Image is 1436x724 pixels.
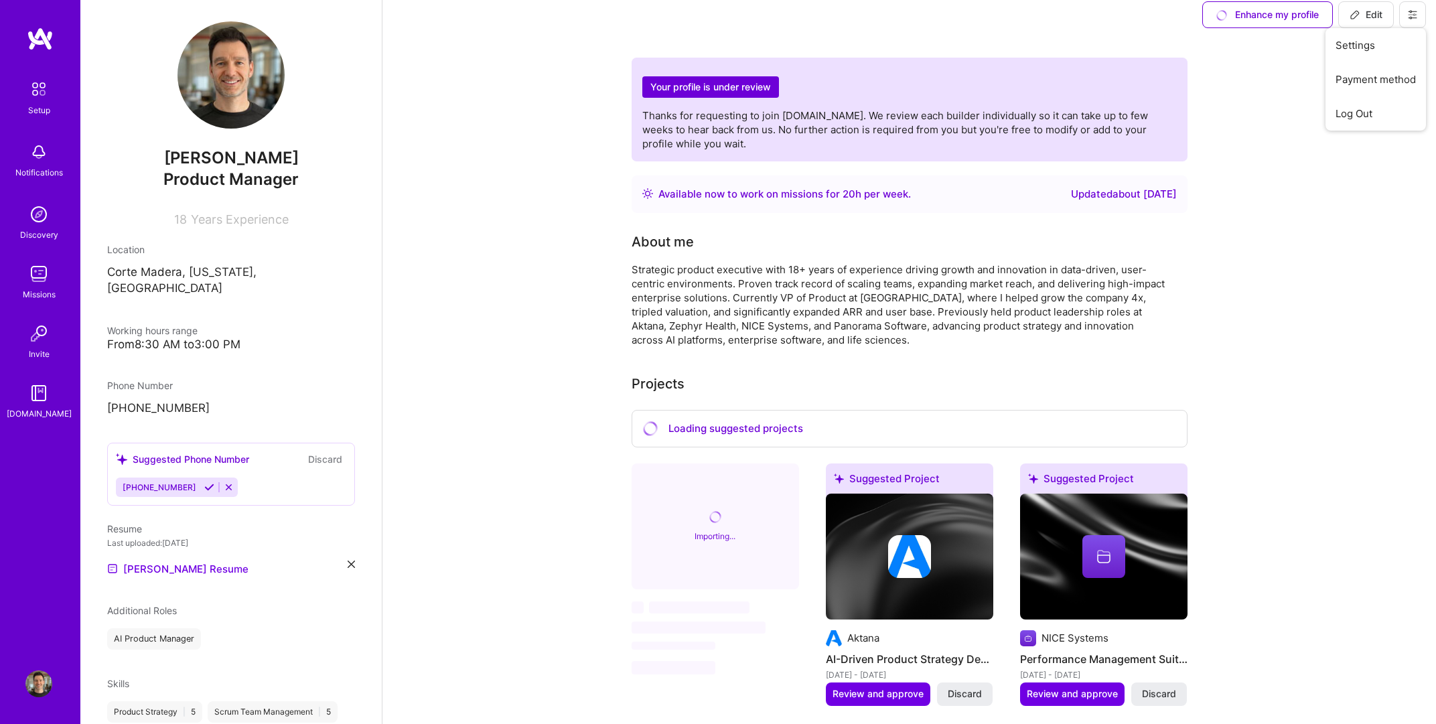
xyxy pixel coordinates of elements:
div: Last uploaded: [DATE] [107,536,355,550]
span: ‌ [632,622,766,634]
button: Discard [1131,682,1187,705]
div: Notifications [15,165,63,179]
div: Strategic product executive with 18+ years of experience driving growth and innovation in data-dr... [632,263,1167,347]
button: Discard [937,682,993,705]
button: Review and approve [1020,682,1125,705]
div: Suggested Project [826,463,993,499]
div: [DATE] - [DATE] [1020,668,1188,682]
h4: AI-Driven Product Strategy Development [826,650,993,668]
i: icon SuggestedTeams [834,474,844,484]
img: Invite [25,320,52,347]
span: Edit [1350,8,1382,21]
div: [DOMAIN_NAME] [7,407,72,421]
div: Setup [28,103,50,117]
p: Corte Madera, [US_STATE], [GEOGRAPHIC_DATA] [107,265,355,297]
img: discovery [25,201,52,228]
img: bell [25,139,52,165]
span: | [183,707,186,717]
button: Edit [1338,1,1394,28]
p: [PHONE_NUMBER] [107,401,355,417]
div: About me [632,232,694,252]
span: Product Manager [163,169,299,189]
span: Years Experience [191,212,289,226]
button: Log Out [1325,96,1426,131]
span: Review and approve [833,687,924,701]
div: [DATE] - [DATE] [826,668,993,682]
button: Settings [1325,28,1426,62]
div: Importing... [695,529,735,543]
span: Additional Roles [107,605,177,616]
img: User Avatar [25,670,52,697]
div: NICE Systems [1042,631,1108,645]
div: AI Product Manager [107,628,201,650]
h2: Your profile is under review [642,76,779,98]
div: Aktana [847,631,879,645]
img: Resume [107,563,118,574]
i: icon CircleLoadingViolet [707,509,723,526]
img: guide book [25,380,52,407]
span: [PHONE_NUMBER] [123,482,196,492]
button: Payment method [1325,62,1426,96]
div: Missions [23,287,56,301]
span: 20 [843,188,855,200]
img: Company logo [826,630,842,646]
div: Available now to work on missions for h per week . [658,186,911,202]
i: icon SuggestedTeams [1028,474,1038,484]
a: [PERSON_NAME] Resume [107,561,248,577]
div: Invite [29,347,50,361]
div: From 8:30 AM to 3:00 PM [107,338,355,352]
span: | [318,707,321,717]
span: ‌ [632,661,715,674]
div: Product Strategy 5 [107,701,202,723]
img: Availability [642,188,653,199]
span: ‌ [632,601,644,613]
i: icon Close [348,561,355,568]
a: User Avatar [22,670,56,697]
span: Review and approve [1027,687,1118,701]
div: Scrum Team Management 5 [208,701,338,723]
button: Review and approve [826,682,930,705]
img: logo [27,27,54,51]
span: ‌ [649,601,749,613]
div: Loading suggested projects [632,410,1188,448]
span: 18 [174,212,187,226]
i: Reject [224,482,234,492]
i: Accept [204,482,214,492]
span: Resume [107,523,142,534]
div: Suggested Phone Number [116,452,249,466]
img: teamwork [25,261,52,287]
img: User Avatar [177,21,285,129]
span: Skills [107,678,129,689]
i: icon SuggestedTeams [116,453,127,465]
img: setup [25,75,53,103]
div: Updated about [DATE] [1071,186,1177,202]
img: Company logo [888,535,931,578]
div: Discovery [20,228,58,242]
span: Phone Number [107,380,173,391]
span: Working hours range [107,325,198,336]
span: Thanks for requesting to join [DOMAIN_NAME]. We review each builder individually so it can take u... [642,109,1148,150]
span: Discard [948,687,982,701]
img: cover [826,494,993,620]
span: Discard [1142,687,1176,701]
div: Suggested Project [1020,463,1188,499]
h4: Performance Management Suite Enhancement [1020,650,1188,668]
img: Company logo [1020,630,1036,646]
i: icon CircleLoadingViolet [640,418,660,439]
button: Discard [304,451,346,467]
div: Projects [632,374,685,394]
img: cover [1020,494,1188,620]
div: Location [107,242,355,257]
span: [PERSON_NAME] [107,148,355,168]
span: ‌ [632,642,715,650]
